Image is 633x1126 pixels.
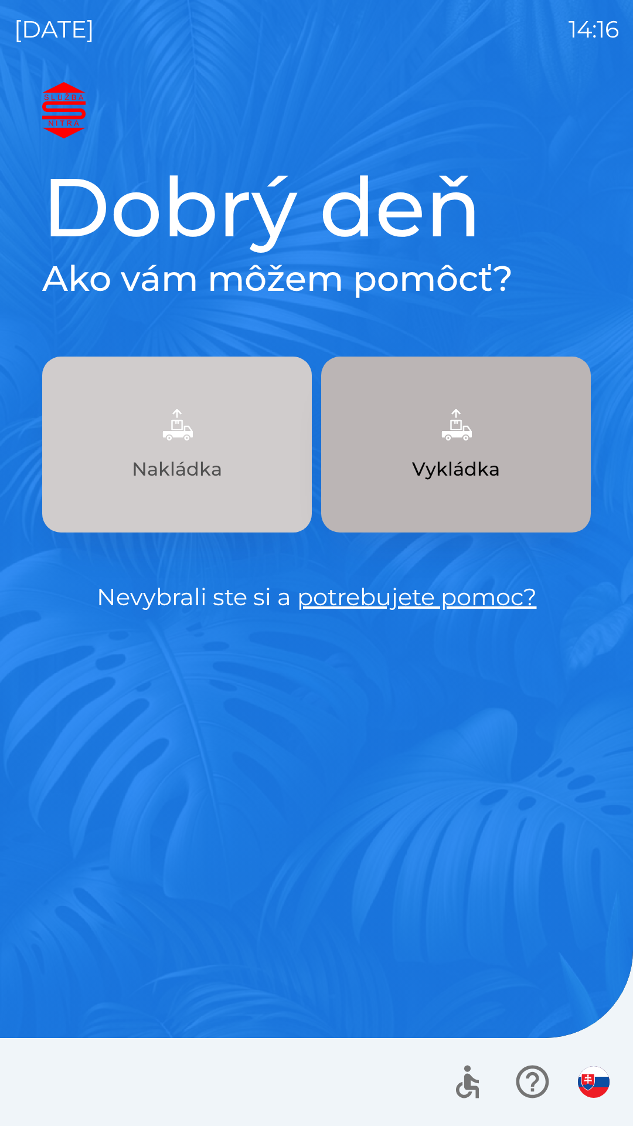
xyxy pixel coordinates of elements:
[14,12,94,47] p: [DATE]
[430,399,482,450] img: 6e47bb1a-0e3d-42fb-b293-4c1d94981b35.png
[42,157,591,257] h1: Dobrý deň
[132,455,222,483] p: Nakládka
[42,357,312,533] button: Nakládka
[42,257,591,300] h2: Ako vám môžem pomôcť?
[151,399,203,450] img: 9957f61b-5a77-4cda-b04a-829d24c9f37e.png
[321,357,591,533] button: Vykládka
[42,82,591,138] img: Logo
[569,12,619,47] p: 14:16
[42,579,591,615] p: Nevybrali ste si a
[412,455,500,483] p: Vykládka
[297,582,537,611] a: potrebujete pomoc?
[578,1066,610,1098] img: sk flag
